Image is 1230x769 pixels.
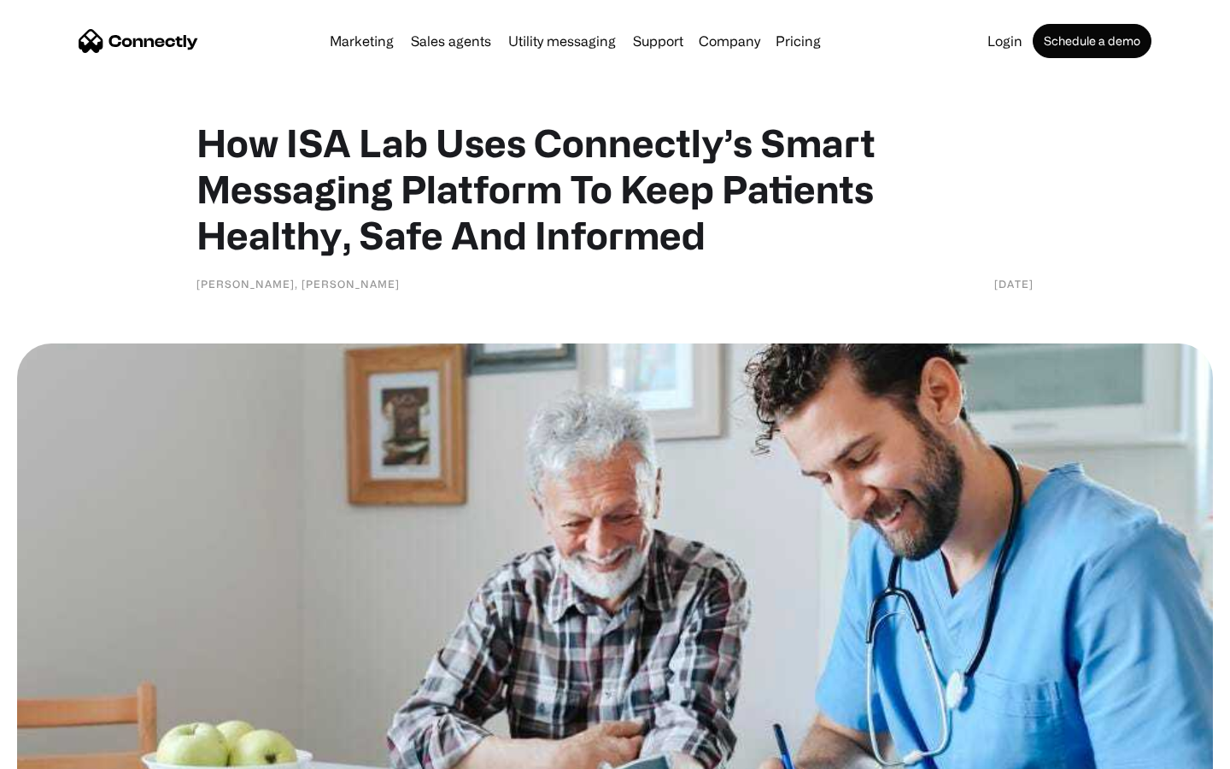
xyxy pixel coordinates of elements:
[626,34,690,48] a: Support
[34,739,102,763] ul: Language list
[501,34,623,48] a: Utility messaging
[196,120,1034,258] h1: How ISA Lab Uses Connectly’s Smart Messaging Platform To Keep Patients Healthy, Safe And Informed
[1033,24,1151,58] a: Schedule a demo
[404,34,498,48] a: Sales agents
[196,275,400,292] div: [PERSON_NAME], [PERSON_NAME]
[323,34,401,48] a: Marketing
[17,739,102,763] aside: Language selected: English
[994,275,1034,292] div: [DATE]
[981,34,1029,48] a: Login
[769,34,828,48] a: Pricing
[699,29,760,53] div: Company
